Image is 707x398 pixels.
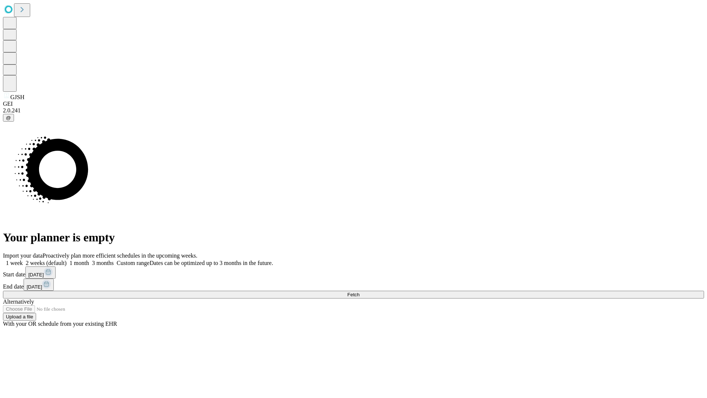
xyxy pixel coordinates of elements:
div: End date [3,279,704,291]
span: 2 weeks (default) [26,260,67,266]
button: Upload a file [3,313,36,321]
div: 2.0.241 [3,107,704,114]
span: Proactively plan more efficient schedules in the upcoming weeks. [43,252,197,259]
button: [DATE] [24,279,54,291]
button: Fetch [3,291,704,298]
button: [DATE] [25,266,56,279]
span: 1 week [6,260,23,266]
span: 1 month [70,260,89,266]
div: GEI [3,101,704,107]
span: @ [6,115,11,121]
span: 3 months [92,260,114,266]
span: [DATE] [27,284,42,290]
span: Import your data [3,252,43,259]
span: Fetch [347,292,359,297]
span: Custom range [117,260,150,266]
span: GJSH [10,94,24,100]
span: Alternatively [3,298,34,305]
div: Start date [3,266,704,279]
h1: Your planner is empty [3,231,704,244]
span: Dates can be optimized up to 3 months in the future. [150,260,273,266]
button: @ [3,114,14,122]
span: [DATE] [28,272,44,277]
span: With your OR schedule from your existing EHR [3,321,117,327]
